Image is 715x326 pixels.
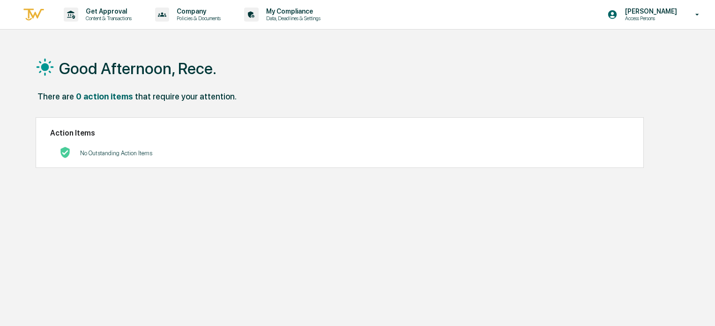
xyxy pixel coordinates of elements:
h1: Good Afternoon, Rece. [59,59,216,78]
p: Policies & Documents [169,15,225,22]
p: Company [169,8,225,15]
p: Access Persons [618,15,682,22]
p: No Outstanding Action Items [80,150,152,157]
img: No Actions logo [60,147,71,158]
p: My Compliance [259,8,325,15]
img: logo [22,7,45,23]
p: Content & Transactions [78,15,136,22]
div: that require your attention. [135,91,237,101]
p: Get Approval [78,8,136,15]
h2: Action Items [50,129,629,137]
p: [PERSON_NAME] [618,8,682,15]
div: 0 action items [76,91,133,101]
p: Data, Deadlines & Settings [259,15,325,22]
div: There are [37,91,74,101]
